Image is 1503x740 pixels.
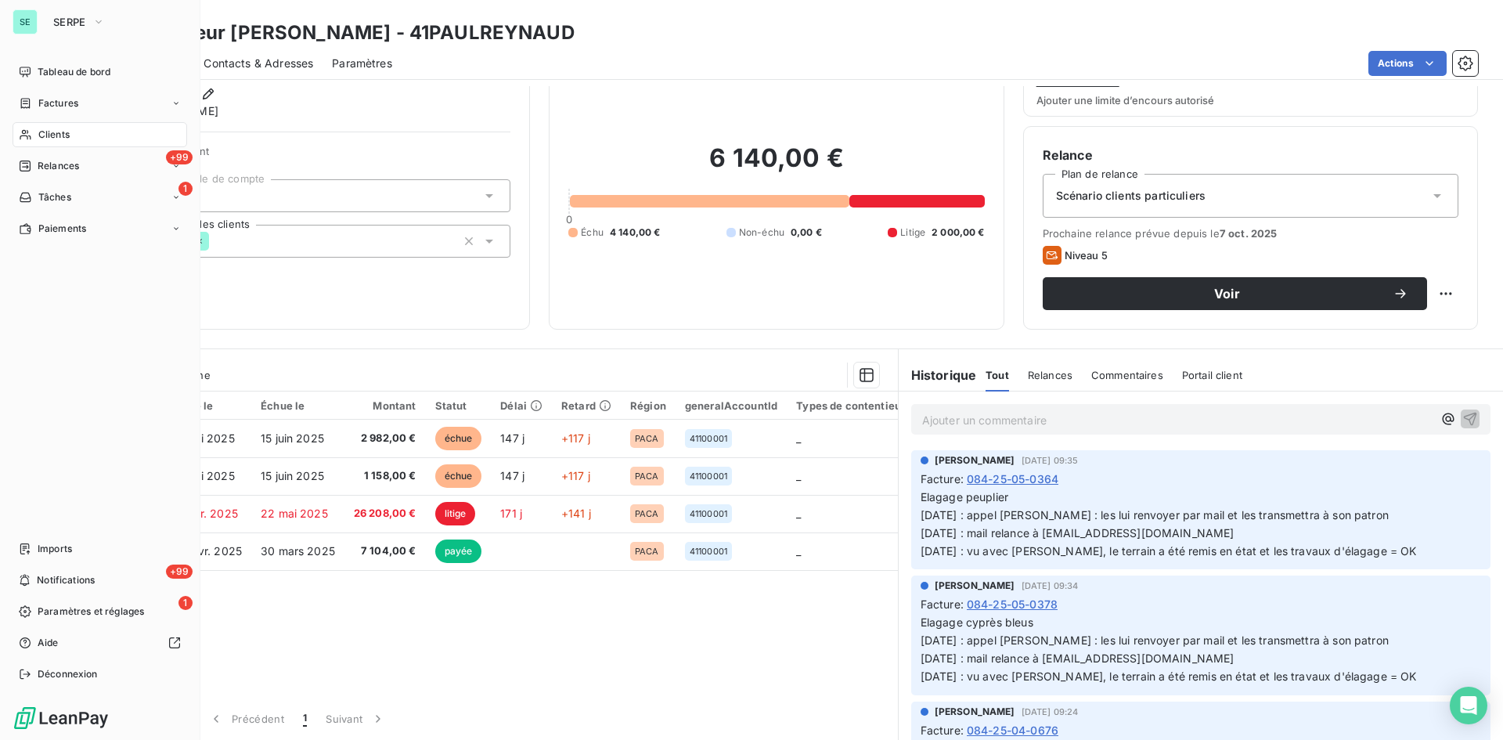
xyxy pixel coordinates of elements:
span: Tâches [38,190,71,204]
button: Actions [1368,51,1447,76]
a: Aide [13,630,187,655]
span: +99 [166,150,193,164]
span: [DATE] 09:34 [1022,581,1079,590]
span: _ [796,431,801,445]
div: Montant [354,399,416,412]
span: Elagage cyprès bleus [DATE] : appel [PERSON_NAME] : les lui renvoyer par mail et les transmettra ... [921,615,1417,683]
span: Litige [900,226,925,240]
span: Propriétés Client [126,145,510,167]
span: [PERSON_NAME] [935,579,1015,593]
div: Émise le [170,399,242,412]
span: Non-échu [739,226,784,240]
span: Relances [1028,369,1072,381]
span: PACA [635,547,659,556]
div: Délai [500,399,542,412]
span: [PERSON_NAME] [935,705,1015,719]
span: Paiements [38,222,86,236]
span: _ [796,544,801,558]
span: Portail client [1182,369,1242,381]
span: 22 avr. 2025 [170,507,238,520]
span: Imports [38,542,72,556]
span: PACA [635,471,659,481]
span: [PERSON_NAME] [935,453,1015,467]
span: Ajouter une limite d’encours autorisé [1036,94,1214,106]
span: 4 140,00 € [610,226,661,240]
div: Retard [561,399,611,412]
input: Ajouter une valeur [209,234,222,248]
span: 7 oct. 2025 [1220,227,1278,240]
span: Facture : [921,722,964,738]
button: Précédent [199,702,294,735]
div: Open Intercom Messenger [1450,687,1487,724]
span: PACA [635,509,659,518]
h3: Monsieur [PERSON_NAME] - 41PAULREYNAUD [138,19,575,47]
span: 41100001 [690,471,727,481]
span: 7 104,00 € [354,543,416,559]
span: échue [435,427,482,450]
span: Tableau de bord [38,65,110,79]
span: +117 j [561,469,590,482]
span: Facture : [921,471,964,487]
span: Paramètres [332,56,392,71]
span: _ [796,507,801,520]
span: échue [435,464,482,488]
span: 1 158,00 € [354,468,416,484]
button: 1 [294,702,316,735]
span: 16 mai 2025 [170,431,235,445]
span: SERPE [53,16,86,28]
img: Logo LeanPay [13,706,110,731]
span: 084-25-05-0364 [967,471,1058,487]
span: 15 juin 2025 [261,431,324,445]
span: Factures [38,96,78,110]
div: SE [13,9,38,34]
span: +141 j [561,507,591,520]
span: Prochaine relance prévue depuis le [1043,227,1458,240]
span: payée [435,540,482,563]
span: Déconnexion [38,667,98,681]
div: Types de contentieux [796,399,907,412]
span: Relances [38,159,79,173]
span: Clients [38,128,70,142]
span: 22 mai 2025 [261,507,328,520]
span: 26 208,00 € [354,506,416,522]
div: Échue le [261,399,335,412]
span: 2 000,00 € [932,226,985,240]
span: Échu [581,226,604,240]
h6: Historique [899,366,977,384]
div: generalAccountId [685,399,777,412]
button: Suivant [316,702,395,735]
span: 1 [303,711,307,727]
span: 084-25-04-0676 [967,722,1058,738]
h6: Relance [1043,146,1458,164]
span: 16 mai 2025 [170,469,235,482]
span: Notifications [37,573,95,587]
span: Scénario clients particuliers [1056,188,1206,204]
span: 1 [178,596,193,610]
span: [DATE] 09:24 [1022,707,1079,717]
div: Région [630,399,666,412]
button: Voir [1043,277,1427,310]
span: litige [435,502,476,525]
span: Elagage peuplier [DATE] : appel [PERSON_NAME] : les lui renvoyer par mail et les transmettra à so... [921,490,1417,558]
span: 15 juin 2025 [261,469,324,482]
span: 171 j [500,507,522,520]
span: PACA [635,434,659,443]
span: Contacts & Adresses [204,56,313,71]
span: +117 j [561,431,590,445]
span: 41100001 [690,434,727,443]
span: Niveau 5 [1065,249,1108,262]
span: 1 [178,182,193,196]
span: _ [796,469,801,482]
span: 30 mars 2025 [261,544,335,558]
span: +99 [166,565,193,579]
span: Aide [38,636,59,650]
span: Tout [986,369,1009,381]
span: [DATE] 09:35 [1022,456,1079,465]
span: 0 [566,213,572,226]
span: Facture : [921,596,964,612]
span: 28 févr. 2025 [170,544,242,558]
span: 0,00 € [791,226,822,240]
span: 2 982,00 € [354,431,416,446]
span: 084-25-05-0378 [967,596,1058,612]
span: 147 j [500,469,524,482]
